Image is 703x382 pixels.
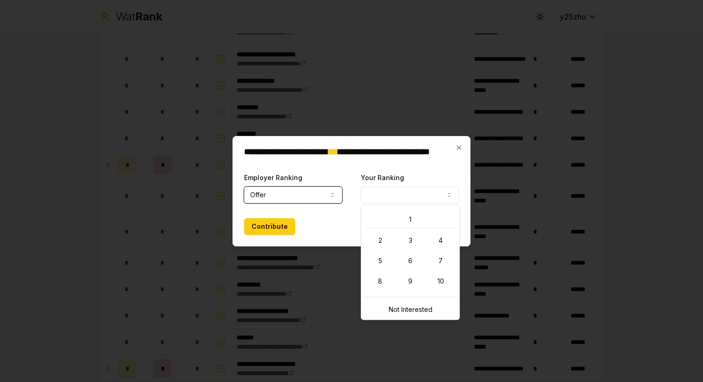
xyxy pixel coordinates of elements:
span: 2 [378,236,382,245]
button: Contribute [244,218,295,235]
span: 9 [408,277,412,286]
span: 1 [409,215,411,224]
span: 8 [378,277,382,286]
label: Your Ranking [361,174,404,181]
span: 5 [378,256,382,265]
span: 7 [438,256,443,265]
span: Not Interested [389,305,432,314]
span: 3 [409,236,412,245]
span: 4 [438,236,443,245]
span: 6 [408,256,412,265]
span: 10 [438,277,444,286]
label: Employer Ranking [244,174,302,181]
